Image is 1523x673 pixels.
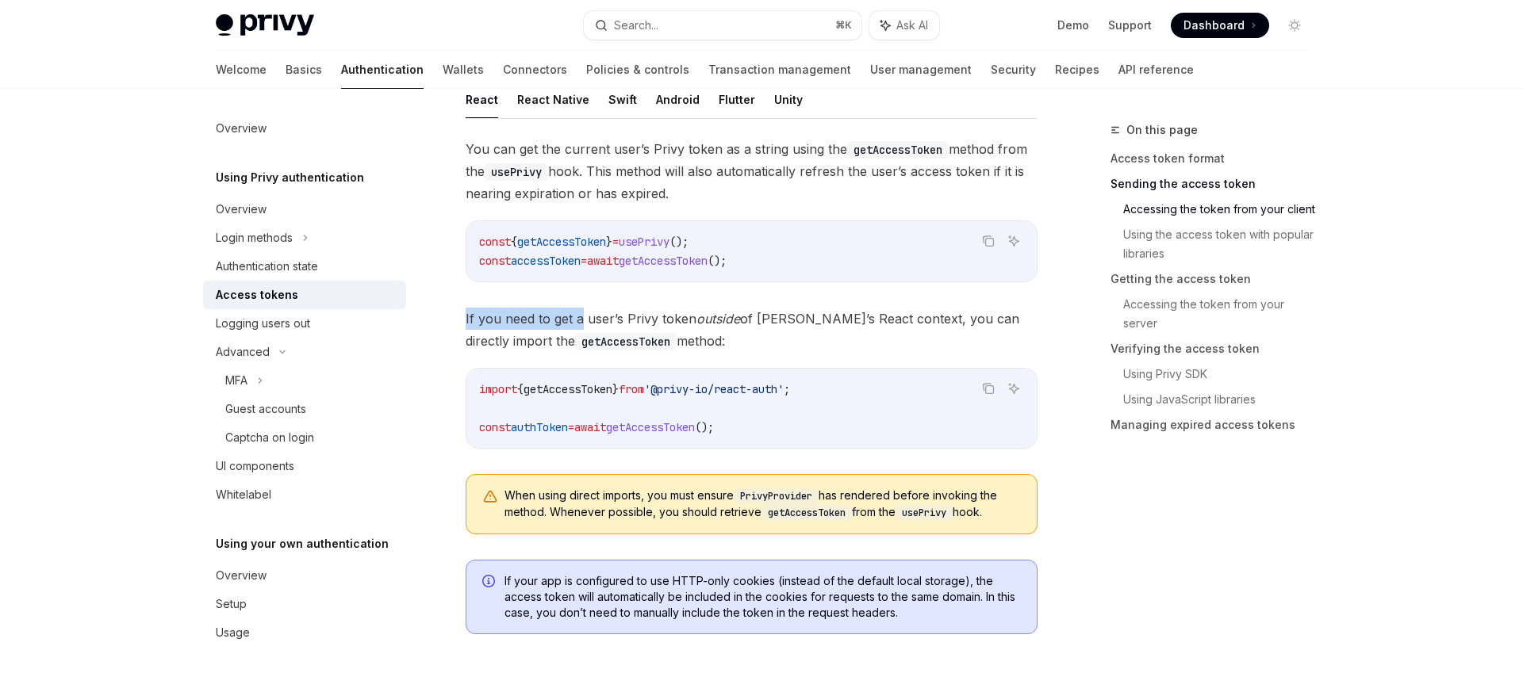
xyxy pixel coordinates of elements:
[511,420,568,434] span: authToken
[511,235,517,249] span: {
[1111,336,1320,361] a: Verifying the access token
[203,561,406,590] a: Overview
[216,200,267,219] div: Overview
[479,382,517,396] span: import
[696,311,740,327] em: outside
[568,420,574,434] span: =
[669,235,689,249] span: ();
[216,485,271,504] div: Whitelabel
[216,623,250,642] div: Usage
[216,566,267,585] div: Overview
[482,575,498,591] svg: Info
[612,382,619,396] span: }
[216,257,318,276] div: Authentication state
[606,420,695,434] span: getAccessToken
[1057,17,1089,33] a: Demo
[216,51,267,89] a: Welcome
[1123,387,1320,412] a: Using JavaScript libraries
[203,195,406,224] a: Overview
[466,81,498,118] button: React
[869,11,939,40] button: Ask AI
[708,51,851,89] a: Transaction management
[574,420,606,434] span: await
[479,420,511,434] span: const
[608,81,637,118] button: Swift
[485,163,548,181] code: usePrivy
[216,228,293,247] div: Login methods
[225,371,247,390] div: MFA
[1123,292,1320,336] a: Accessing the token from your server
[619,254,708,268] span: getAccessToken
[1123,361,1320,387] a: Using Privy SDK
[341,51,424,89] a: Authentication
[511,254,581,268] span: accessToken
[1111,266,1320,292] a: Getting the access token
[203,590,406,618] a: Setup
[216,168,364,187] h5: Using Privy authentication
[1118,51,1194,89] a: API reference
[1108,17,1152,33] a: Support
[504,488,1021,521] span: When using direct imports, you must ensure has rendered before invoking the method. Whenever poss...
[784,382,790,396] span: ;
[482,489,498,505] svg: Warning
[216,457,294,476] div: UI components
[612,235,619,249] span: =
[203,252,406,281] a: Authentication state
[216,534,389,553] h5: Using your own authentication
[695,420,714,434] span: ();
[606,235,612,249] span: }
[203,452,406,480] a: UI components
[443,51,484,89] a: Wallets
[575,333,677,350] code: getAccessToken
[1126,120,1198,140] span: On this page
[584,11,861,40] button: Search...⌘K
[479,254,511,268] span: const
[761,505,852,521] code: getAccessToken
[466,308,1038,352] span: If you need to get a user’s Privy token of [PERSON_NAME]’s React context, you can directly import...
[734,488,819,504] code: PrivyProvider
[517,81,589,118] button: React Native
[1183,17,1245,33] span: Dashboard
[479,235,511,249] span: const
[1282,13,1307,38] button: Toggle dark mode
[896,505,953,521] code: usePrivy
[225,400,306,419] div: Guest accounts
[225,428,314,447] div: Captcha on login
[978,378,999,399] button: Copy the contents from the code block
[203,281,406,309] a: Access tokens
[644,382,784,396] span: '@privy-io/react-auth'
[774,81,803,118] button: Unity
[1111,146,1320,171] a: Access token format
[216,314,310,333] div: Logging users out
[524,382,612,396] span: getAccessToken
[1055,51,1099,89] a: Recipes
[203,395,406,423] a: Guest accounts
[216,119,267,138] div: Overview
[203,618,406,647] a: Usage
[835,19,852,32] span: ⌘ K
[1123,197,1320,222] a: Accessing the token from your client
[1171,13,1269,38] a: Dashboard
[1003,231,1024,251] button: Ask AI
[870,51,972,89] a: User management
[286,51,322,89] a: Basics
[978,231,999,251] button: Copy the contents from the code block
[216,285,298,304] div: Access tokens
[216,342,270,361] div: Advanced
[1123,222,1320,266] a: Using the access token with popular libraries
[517,382,524,396] span: {
[719,81,755,118] button: Flutter
[586,51,689,89] a: Policies & controls
[847,141,949,159] code: getAccessToken
[216,14,314,36] img: light logo
[708,254,727,268] span: ();
[203,114,406,143] a: Overview
[587,254,619,268] span: await
[619,382,644,396] span: from
[991,51,1036,89] a: Security
[466,138,1038,205] span: You can get the current user’s Privy token as a string using the method from the hook. This metho...
[581,254,587,268] span: =
[203,480,406,509] a: Whitelabel
[1003,378,1024,399] button: Ask AI
[203,423,406,452] a: Captcha on login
